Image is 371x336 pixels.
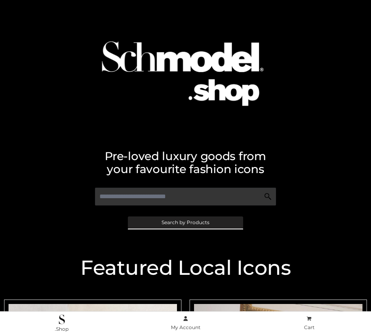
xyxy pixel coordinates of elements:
[162,220,209,225] span: Search by Products
[247,314,371,332] a: Cart
[124,314,248,332] a: My Account
[55,326,69,332] span: .Shop
[304,324,315,330] span: Cart
[59,315,65,324] img: .Shop
[128,216,243,229] a: Search by Products
[264,193,272,201] img: Search Icon
[171,324,201,330] span: My Account
[4,150,367,175] h2: Pre-loved luxury goods from your favourite fashion icons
